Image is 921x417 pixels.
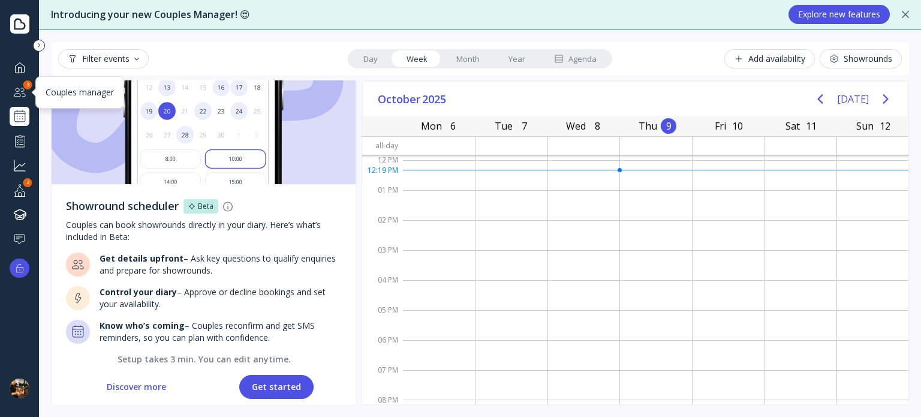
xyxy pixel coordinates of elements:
a: Knowledge hub [10,205,29,224]
div: Agenda [554,53,597,65]
a: Showround scheduler [10,107,29,126]
div: – Ask key questions to qualify enquiries and prepare for showrounds. [100,253,342,277]
div: 07 PM [362,363,403,393]
span: 2025 [422,90,448,108]
strong: Get details upfront [100,253,183,264]
div: Add availability [734,54,805,64]
button: [DATE] [837,88,869,110]
div: Couples manager [10,82,29,102]
a: Grow your business [10,155,29,175]
strong: Control your diary [100,286,177,298]
button: Explore new features [788,5,890,24]
div: Beta [198,202,213,211]
div: 11 [803,118,819,134]
div: Couples can book showrounds directly in your diary. Here’s what’s included in Beta: [66,219,342,243]
div: Wed [562,118,589,134]
strong: Know who’s coming [100,320,185,331]
div: 02 PM [362,213,403,243]
div: Sun [853,118,877,134]
a: Day [349,50,392,67]
div: 12 [877,118,893,134]
div: 05 PM [362,303,403,333]
button: October2025 [373,90,453,108]
div: Sat [782,118,803,134]
div: Showrounds [829,54,892,64]
div: All-day [362,137,403,154]
button: Next page [874,87,898,111]
a: Week [392,50,442,67]
div: Mon [417,118,446,134]
div: 2 [23,178,32,187]
div: 01 PM [362,183,403,213]
div: Tue [491,118,516,134]
span: October [378,90,422,108]
button: Discover more [94,375,179,399]
div: Showround scheduler [66,199,179,214]
div: Explore new features [798,10,880,19]
button: Showrounds [820,49,902,68]
a: Dashboard [10,58,29,77]
a: Performance [10,131,29,151]
a: Help & support [10,229,29,249]
div: Setup takes 3 min. You can edit anytime. [66,353,342,365]
div: Filter events [68,54,139,64]
div: 10 [730,118,745,134]
div: 3 [23,80,32,89]
button: Filter events [58,49,149,68]
div: Introducing your new Couples Manager! 😍 [51,8,776,22]
div: 03 PM [362,243,403,273]
div: – Couples reconfirm and get SMS reminders, so you can plan with confidence. [100,320,342,344]
div: Fri [711,118,730,134]
a: Your profile2 [10,180,29,200]
div: Thu [635,118,661,134]
div: 08 PM [362,393,403,407]
div: 12 PM [362,153,403,183]
div: 8 [589,118,605,134]
button: Add availability [724,49,815,68]
button: Upgrade options [10,259,29,278]
div: 06 PM [362,333,403,363]
div: Showround scheduler [51,16,191,32]
a: Couples manager3 [10,82,29,102]
div: 6 [446,118,461,134]
div: 7 [516,118,532,134]
a: Month [442,50,494,67]
div: Your profile [10,180,29,200]
div: 04 PM [362,273,403,303]
a: Year [494,50,540,67]
button: Get started [239,375,314,399]
button: Previous page [808,87,832,111]
div: 9 [661,118,676,134]
div: Couples manager [46,86,114,98]
div: – Approve or decline bookings and set your availability. [100,286,342,310]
